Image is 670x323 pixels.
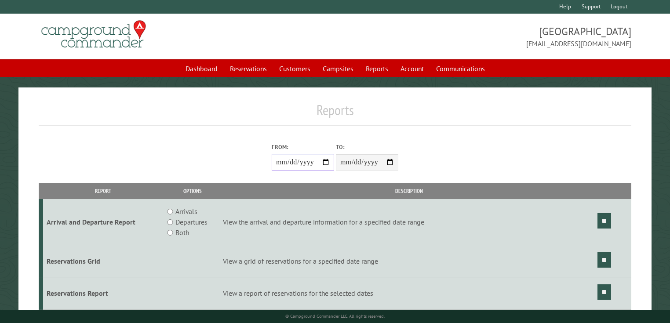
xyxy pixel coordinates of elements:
td: Reservations Report [43,277,164,309]
a: Dashboard [180,60,223,77]
label: From: [272,143,334,151]
td: Arrival and Departure Report [43,199,164,245]
td: View the arrival and departure information for a specified date range [222,199,596,245]
a: Reservations [225,60,272,77]
label: To: [336,143,398,151]
a: Account [395,60,429,77]
th: Description [222,183,596,199]
span: [GEOGRAPHIC_DATA] [EMAIL_ADDRESS][DOMAIN_NAME] [335,24,631,49]
td: Reservations Grid [43,245,164,277]
img: Campground Commander [39,17,149,51]
td: View a report of reservations for the selected dates [222,277,596,309]
a: Campsites [317,60,359,77]
td: View a grid of reservations for a specified date range [222,245,596,277]
label: Both [175,227,189,238]
th: Report [43,183,164,199]
h1: Reports [39,102,632,126]
a: Reports [360,60,393,77]
label: Departures [175,217,208,227]
a: Communications [431,60,490,77]
a: Customers [274,60,316,77]
label: Arrivals [175,206,197,217]
th: Options [164,183,222,199]
small: © Campground Commander LLC. All rights reserved. [285,313,385,319]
